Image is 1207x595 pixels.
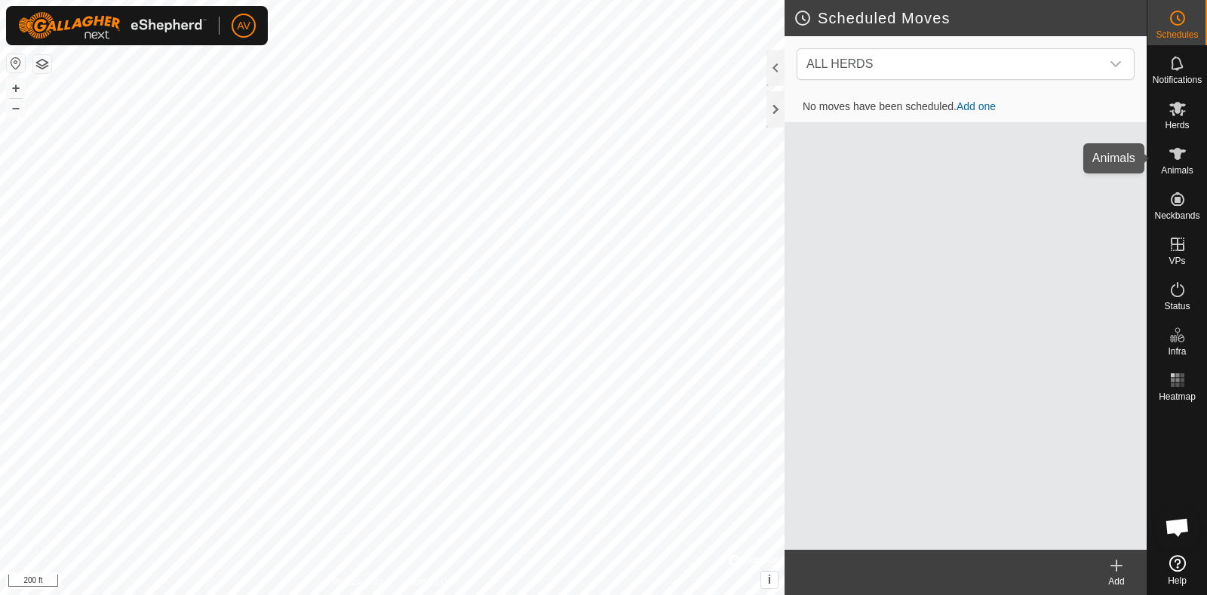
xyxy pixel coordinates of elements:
a: Contact Us [407,575,452,589]
button: Map Layers [33,55,51,73]
img: Gallagher Logo [18,12,207,39]
button: + [7,79,25,97]
div: dropdown trigger [1101,49,1131,79]
button: – [7,99,25,117]
a: Privacy Policy [333,575,389,589]
span: Schedules [1156,30,1198,39]
span: Herds [1165,121,1189,130]
span: Status [1164,302,1190,311]
span: Notifications [1153,75,1202,84]
div: Add [1086,575,1147,588]
span: Neckbands [1154,211,1199,220]
button: Reset Map [7,54,25,72]
span: ALL HERDS [806,57,873,70]
a: Help [1147,549,1207,591]
span: Heatmap [1159,392,1196,401]
span: AV [237,18,250,34]
span: Infra [1168,347,1186,356]
span: Animals [1161,166,1193,175]
span: ALL HERDS [800,49,1101,79]
span: Help [1168,576,1187,585]
span: VPs [1169,256,1185,265]
div: Open chat [1155,505,1200,550]
span: i [768,573,771,586]
a: Add one [957,100,996,112]
h2: Scheduled Moves [794,9,1147,27]
button: i [761,572,778,588]
span: No moves have been scheduled. [791,100,1008,112]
